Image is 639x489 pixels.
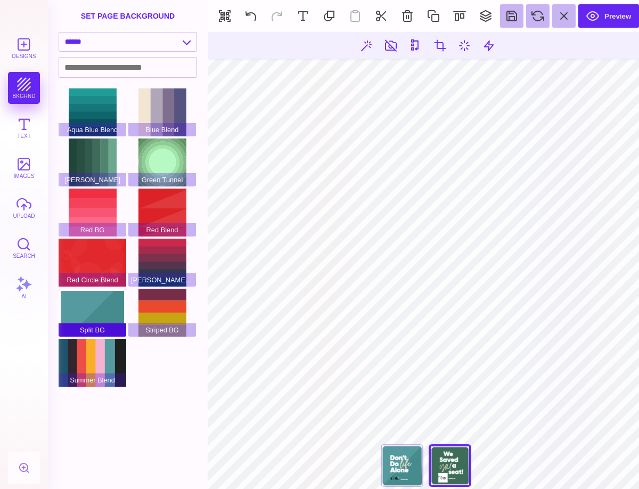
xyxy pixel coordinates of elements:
button: images [8,152,40,184]
span: Green Tunnel [128,173,196,186]
span: [PERSON_NAME] Blend [128,273,196,287]
span: Red Circle Blend [59,273,126,287]
span: Split BG [59,323,126,337]
button: Search [8,232,40,264]
button: AI [8,272,40,304]
span: Summer Blend [59,373,126,387]
button: Designs [8,32,40,64]
span: Red Blend [128,223,196,237]
span: Striped BG [128,323,196,337]
button: Text [8,112,40,144]
span: Aqua Blue Blend [59,123,126,136]
span: Blue Blend [128,123,196,136]
span: [PERSON_NAME] [59,173,126,186]
span: Red BG [59,223,126,237]
button: Preview [578,4,639,28]
button: upload [8,192,40,224]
